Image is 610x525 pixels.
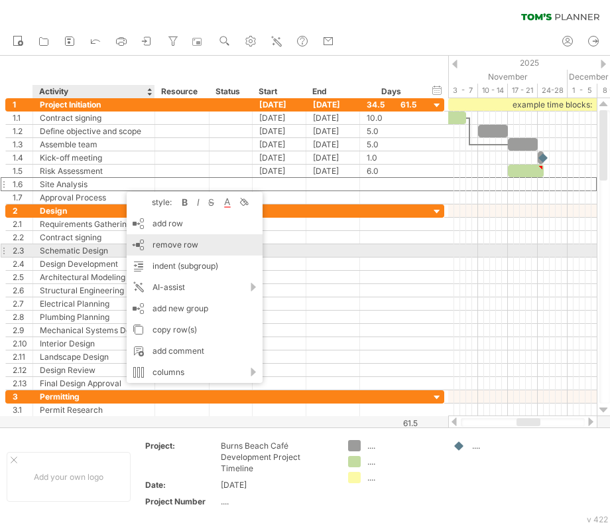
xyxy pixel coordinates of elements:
[40,231,148,244] div: Contract signing
[40,112,148,124] div: Contract signing
[13,377,32,390] div: 2.13
[253,165,306,177] div: [DATE]
[306,98,360,111] div: [DATE]
[367,456,440,467] div: ....
[13,337,32,350] div: 2.10
[221,496,332,507] div: ....
[13,125,32,137] div: 1.2
[361,418,418,428] div: 61.5
[13,350,32,363] div: 2.11
[13,311,32,323] div: 2.8
[367,151,416,164] div: 1.0
[568,84,597,98] div: 1 - 5
[13,138,32,151] div: 1.3
[306,165,360,177] div: [DATE]
[40,98,148,111] div: Project Initiation
[127,277,263,298] div: AI-assist
[13,404,32,416] div: 3.1
[13,284,32,297] div: 2.6
[40,178,148,190] div: Site Analysis
[145,440,218,451] div: Project:
[40,404,148,416] div: Permit Research
[448,70,568,84] div: November 2025
[221,440,332,474] div: Burns Beach Café Development Project Timeline
[127,362,263,383] div: columns
[40,297,148,310] div: Electrical Planning
[312,85,352,98] div: End
[359,85,422,98] div: Days
[13,297,32,310] div: 2.7
[367,138,416,151] div: 5.0
[13,165,32,177] div: 1.5
[40,204,148,217] div: Design
[13,178,32,190] div: 1.6
[161,85,202,98] div: Resource
[13,324,32,337] div: 2.9
[40,218,148,230] div: Requirements Gathering
[127,319,263,340] div: copy row(s)
[478,84,508,98] div: 10 - 14
[306,112,360,124] div: [DATE]
[448,84,478,98] div: 3 - 7
[40,244,148,257] div: Schematic Design
[145,479,218,490] div: Date:
[367,112,416,124] div: 10.0
[13,151,32,164] div: 1.4
[13,204,32,217] div: 2
[40,377,148,390] div: Final Design Approval
[306,151,360,164] div: [DATE]
[13,112,32,124] div: 1.1
[152,240,198,250] span: remove row
[587,514,608,524] div: v 422
[259,85,298,98] div: Start
[132,197,178,207] div: style:
[13,191,32,204] div: 1.7
[40,191,148,204] div: Approval Process
[367,440,440,451] div: ....
[306,125,360,137] div: [DATE]
[40,258,148,270] div: Design Development
[40,284,148,297] div: Structural Engineering
[472,440,544,451] div: ....
[253,112,306,124] div: [DATE]
[13,98,32,111] div: 1
[13,364,32,376] div: 2.12
[367,98,416,111] div: 34.5
[367,165,416,177] div: 6.0
[40,151,148,164] div: Kick-off meeting
[538,84,568,98] div: 24-28
[40,138,148,151] div: Assemble team
[40,311,148,323] div: Plumbing Planning
[40,350,148,363] div: Landscape Design
[40,165,148,177] div: Risk Assessment
[367,125,416,137] div: 5.0
[40,324,148,337] div: Mechanical Systems Design
[40,271,148,283] div: Architectural Modeling
[127,213,263,234] div: add row
[40,390,148,403] div: Permitting
[13,231,32,244] div: 2.2
[253,138,306,151] div: [DATE]
[40,337,148,350] div: Interior Design
[39,85,147,98] div: Activity
[306,138,360,151] div: [DATE]
[508,84,538,98] div: 17 - 21
[253,151,306,164] div: [DATE]
[367,472,440,483] div: ....
[7,452,131,502] div: Add your own logo
[215,85,245,98] div: Status
[253,98,306,111] div: [DATE]
[13,218,32,230] div: 2.1
[13,244,32,257] div: 2.3
[221,479,332,490] div: [DATE]
[253,125,306,137] div: [DATE]
[13,258,32,270] div: 2.4
[127,298,263,319] div: add new group
[145,496,218,507] div: Project Number
[13,390,32,403] div: 3
[40,125,148,137] div: Define objective and scope
[127,340,263,362] div: add comment
[40,364,148,376] div: Design Review
[127,256,263,277] div: indent (subgroup)
[13,271,32,283] div: 2.5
